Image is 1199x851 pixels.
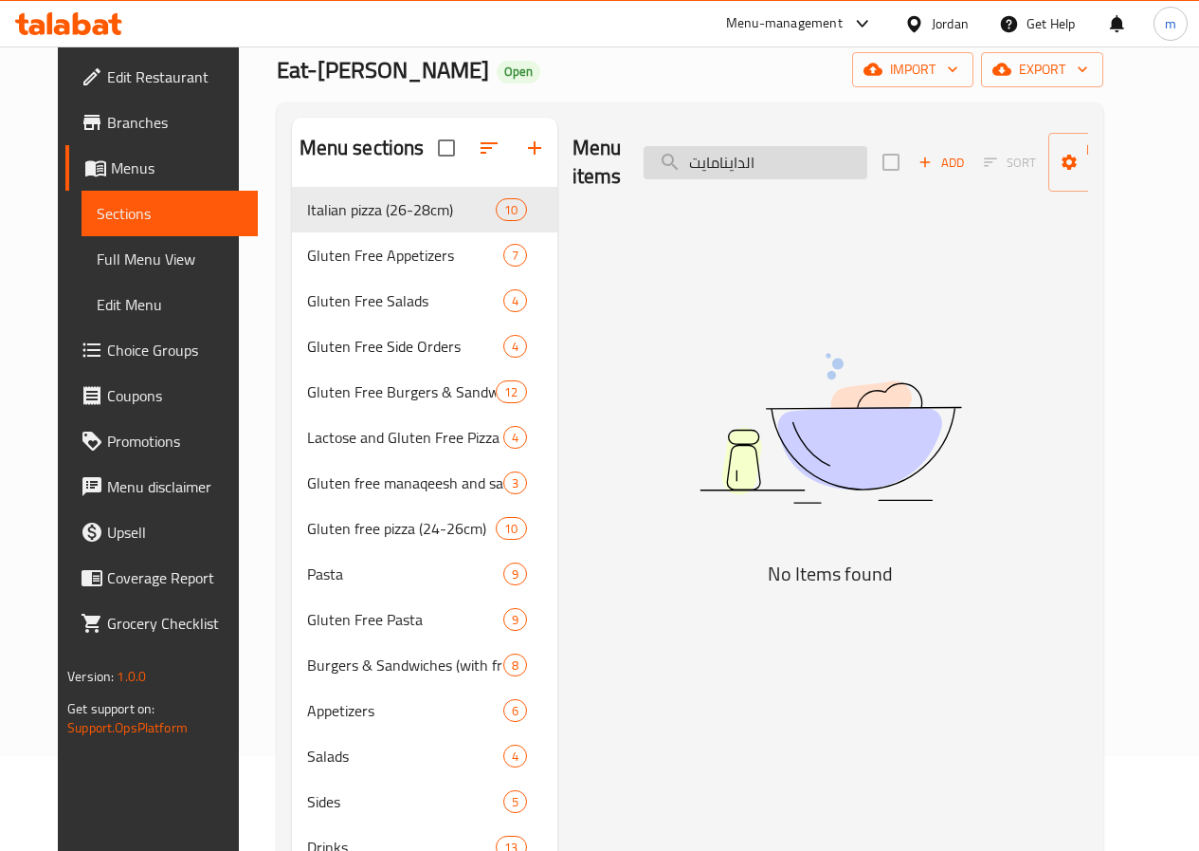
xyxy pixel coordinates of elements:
div: Open [497,61,540,83]
span: Manage items [1063,139,1160,186]
div: Gluten free pizza (24-26cm)10 [292,506,557,551]
div: Burgers & Sandwiches (with fries and soft drink)8 [292,642,557,688]
span: Full Menu View [97,248,243,270]
a: Support.OpsPlatform [67,715,188,740]
span: Upsell [107,521,243,544]
span: Promotions [107,430,243,453]
span: 4 [504,429,526,447]
span: Appetizers [307,699,503,722]
div: Lactose and Gluten Free Pizza (24-26)cm [307,426,503,449]
span: Open [497,64,540,80]
div: items [503,244,527,267]
a: Menus [65,145,258,191]
button: Manage items [1048,133,1175,192]
span: export [996,58,1088,82]
div: Gluten Free Burgers & Sandwiches(with soft drink and french fries)12 [292,369,557,415]
span: Sections [97,202,243,225]
span: 8 [504,657,526,675]
span: m [1165,13,1176,34]
a: Sections [82,191,258,236]
span: Get support on: [67,696,154,721]
span: 4 [504,292,526,310]
span: Gluten Free Salads [307,289,503,312]
div: items [496,517,526,540]
a: Grocery Checklist [65,601,258,646]
div: items [503,335,527,358]
div: items [496,380,526,403]
span: Gluten Free Pasta [307,608,503,631]
div: Gluten Free Side Orders4 [292,324,557,369]
div: items [503,289,527,312]
span: Edit Restaurant [107,65,243,88]
a: Edit Menu [82,282,258,327]
a: Coupons [65,373,258,418]
div: Lactose and Gluten Free Pizza (24-26)cm4 [292,415,557,460]
span: Gluten free manaqeesh and sandwiches [307,472,503,494]
span: 12 [497,383,525,401]
span: 7 [504,247,526,265]
input: search [644,146,867,179]
h2: Menu items [572,134,622,191]
div: items [503,699,527,722]
a: Full Menu View [82,236,258,282]
span: 4 [504,748,526,766]
a: Coverage Report [65,555,258,601]
div: items [503,563,527,585]
span: Select section first [972,148,1048,177]
span: Burgers & Sandwiches (with fries and soft drink) [307,654,503,676]
span: Grocery Checklist [107,612,243,635]
div: Jordan [932,13,969,34]
button: import [852,52,973,87]
div: items [503,426,527,449]
a: Branches [65,100,258,145]
span: 6 [504,702,526,720]
h2: Menu sections [300,134,425,162]
span: Add item [911,148,972,177]
div: items [503,472,527,494]
span: Branches [107,111,243,134]
span: Choice Groups [107,339,243,361]
div: Sides5 [292,779,557,824]
span: 10 [497,520,525,538]
img: dish.svg [593,303,1067,554]
a: Promotions [65,418,258,464]
span: Menu disclaimer [107,475,243,498]
a: Menu disclaimer [65,464,258,509]
a: Choice Groups [65,327,258,373]
div: items [503,790,527,813]
div: Gluten free manaqeesh and sandwiches3 [292,460,557,506]
button: export [981,52,1103,87]
span: Edit Menu [97,293,243,316]
span: 3 [504,474,526,492]
span: Version: [67,664,114,689]
span: Eat-[PERSON_NAME] [277,48,489,91]
span: 10 [497,201,525,219]
span: Gluten Free Burgers & Sandwiches(with soft drink and french fries) [307,380,497,403]
span: import [867,58,958,82]
span: 9 [504,611,526,629]
div: Pasta9 [292,551,557,597]
span: 4 [504,338,526,356]
div: Gluten Free Appetizers [307,244,503,267]
div: Gluten Free Salads4 [292,278,557,324]
span: Pasta [307,563,503,585]
span: 9 [504,565,526,583]
span: Salads [307,745,503,768]
div: items [503,654,527,676]
h5: No Items found [593,559,1067,589]
span: Italian pizza (26-28cm) [307,198,497,221]
span: 5 [504,793,526,811]
span: Gluten free pizza (24-26cm) [307,517,497,540]
div: Appetizers6 [292,688,557,733]
span: Coverage Report [107,566,243,589]
span: Gluten Free Side Orders [307,335,503,358]
div: Menu-management [726,12,843,35]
